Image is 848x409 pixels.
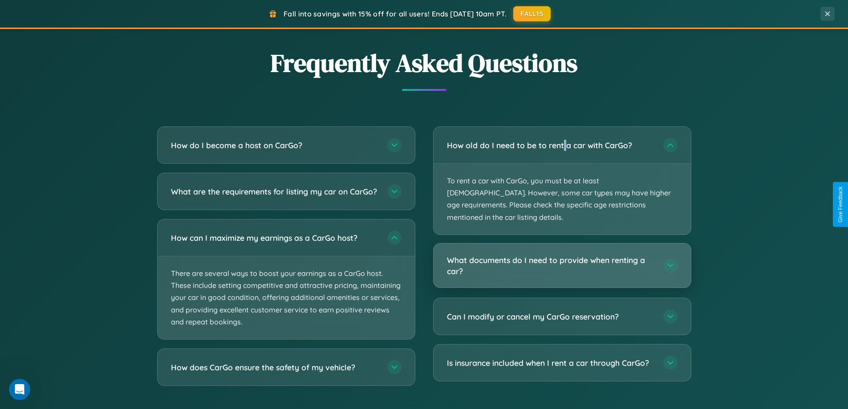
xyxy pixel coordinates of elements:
iframe: Intercom live chat [9,379,30,400]
h3: How does CarGo ensure the safety of my vehicle? [171,362,378,373]
h3: What documents do I need to provide when renting a car? [447,255,654,276]
h3: How can I maximize my earnings as a CarGo host? [171,232,378,243]
p: There are several ways to boost your earnings as a CarGo host. These include setting competitive ... [158,256,415,339]
h3: How old do I need to be to rent a car with CarGo? [447,140,654,151]
h3: Can I modify or cancel my CarGo reservation? [447,311,654,322]
h3: Is insurance included when I rent a car through CarGo? [447,357,654,369]
button: FALL15 [513,6,551,21]
h3: How do I become a host on CarGo? [171,140,378,151]
span: Fall into savings with 15% off for all users! Ends [DATE] 10am PT. [284,9,507,18]
h2: Frequently Asked Questions [157,46,691,80]
div: Give Feedback [837,186,844,223]
p: To rent a car with CarGo, you must be at least [DEMOGRAPHIC_DATA]. However, some car types may ha... [434,164,691,235]
h3: What are the requirements for listing my car on CarGo? [171,186,378,197]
